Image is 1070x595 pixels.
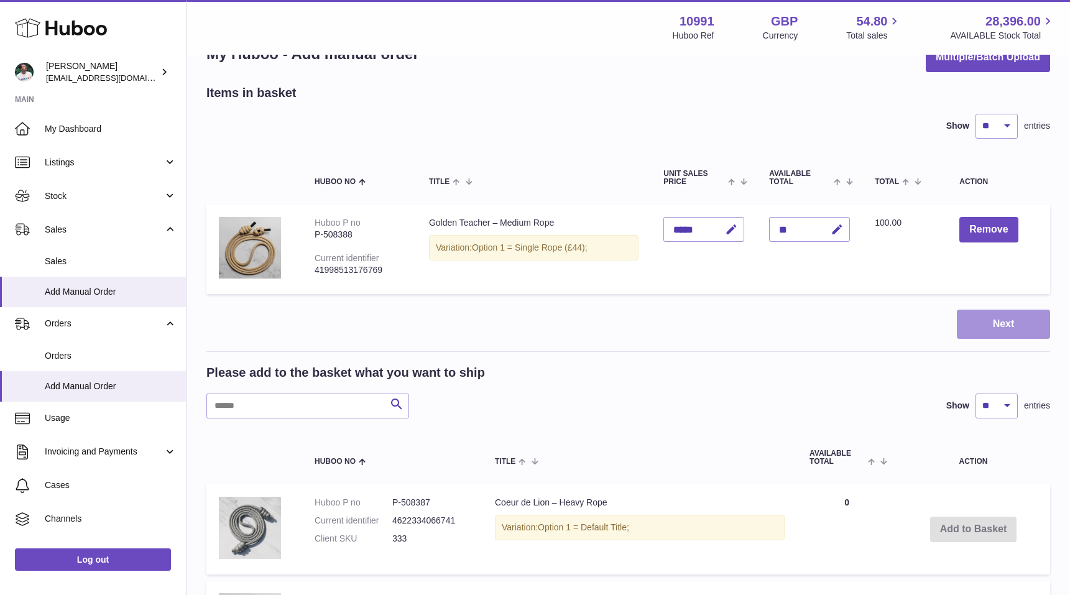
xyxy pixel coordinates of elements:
[769,170,831,186] span: AVAILABLE Total
[45,412,177,424] span: Usage
[897,437,1050,478] th: Action
[926,43,1050,72] button: Multiple/Batch Upload
[45,123,177,135] span: My Dashboard
[946,400,969,412] label: Show
[959,217,1018,242] button: Remove
[809,450,865,466] span: AVAILABLE Total
[392,533,470,545] dd: 333
[771,13,798,30] strong: GBP
[315,229,404,241] div: P-508388
[45,479,177,491] span: Cases
[429,178,450,186] span: Title
[1024,120,1050,132] span: entries
[46,60,158,84] div: [PERSON_NAME]
[315,218,361,228] div: Huboo P no
[315,253,379,263] div: Current identifier
[417,205,651,294] td: Golden Teacher – Medium Rope
[45,513,177,525] span: Channels
[846,30,902,42] span: Total sales
[219,497,281,559] img: Coeur de Lion – Heavy Rope
[45,446,164,458] span: Invoicing and Payments
[15,63,34,81] img: timshieff@gmail.com
[950,30,1055,42] span: AVAILABLE Stock Total
[45,381,177,392] span: Add Manual Order
[946,120,969,132] label: Show
[875,178,899,186] span: Total
[538,522,629,532] span: Option 1 = Default Title;
[45,350,177,362] span: Orders
[663,170,725,186] span: Unit Sales Price
[315,178,356,186] span: Huboo no
[315,458,356,466] span: Huboo no
[495,515,785,540] div: Variation:
[875,218,902,228] span: 100.00
[315,533,392,545] dt: Client SKU
[45,256,177,267] span: Sales
[856,13,887,30] span: 54.80
[1024,400,1050,412] span: entries
[846,13,902,42] a: 54.80 Total sales
[206,364,485,381] h2: Please add to the basket what you want to ship
[673,30,714,42] div: Huboo Ref
[45,224,164,236] span: Sales
[495,458,515,466] span: Title
[315,515,392,527] dt: Current identifier
[472,242,588,252] span: Option 1 = Single Rope (£44);
[45,190,164,202] span: Stock
[45,318,164,330] span: Orders
[45,286,177,298] span: Add Manual Order
[219,217,281,279] img: Golden Teacher – Medium Rope
[763,30,798,42] div: Currency
[315,497,392,509] dt: Huboo P no
[15,548,171,571] a: Log out
[45,157,164,168] span: Listings
[482,484,797,574] td: Coeur de Lion – Heavy Rope
[797,484,897,574] td: 0
[950,13,1055,42] a: 28,396.00 AVAILABLE Stock Total
[429,235,639,261] div: Variation:
[959,178,1038,186] div: Action
[315,264,404,276] div: 41998513176769
[392,515,470,527] dd: 4622334066741
[985,13,1041,30] span: 28,396.00
[957,310,1050,339] button: Next
[680,13,714,30] strong: 10991
[206,85,297,101] h2: Items in basket
[392,497,470,509] dd: P-508387
[46,73,183,83] span: [EMAIL_ADDRESS][DOMAIN_NAME]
